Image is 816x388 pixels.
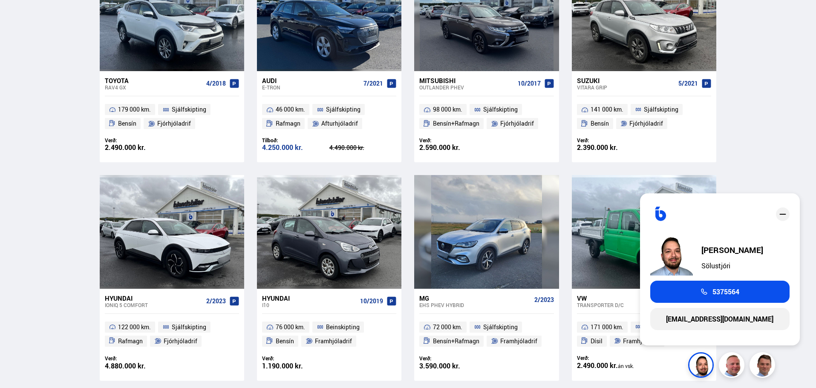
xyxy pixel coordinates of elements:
img: siFngHWaQ9KaOqBr.png [720,354,746,379]
div: 4.250.000 kr. [262,144,329,151]
div: Vitara GRIP [577,84,675,90]
div: 2.390.000 kr. [577,144,644,151]
span: Fjórhjóladrif [164,336,197,346]
span: Sjálfskipting [644,104,678,115]
img: FbJEzSuNWCJXmdc-.webp [751,354,776,379]
span: Sjálfskipting [483,322,518,332]
span: Fjórhjóladrif [500,118,534,129]
div: MG [419,294,531,302]
div: [PERSON_NAME] [701,246,763,254]
div: 4.880.000 kr. [105,362,172,370]
div: 3.590.000 kr. [419,362,487,370]
div: 4.490.000 kr. [329,145,397,151]
span: Dísil [591,336,603,346]
span: Sjálfskipting [172,322,206,332]
span: 2/2023 [534,296,554,303]
span: 76 000 km. [276,322,305,332]
span: 10/2017 [518,80,541,87]
div: Verð: [419,137,487,144]
span: Framhjóladrif [623,336,660,346]
div: 2.490.000 kr. [577,362,644,370]
span: Sjálfskipting [483,104,518,115]
div: 1.190.000 kr. [262,362,329,370]
div: Verð: [105,137,172,144]
div: Transporter D/C [577,302,675,308]
img: nhp88E3Fdnt1Opn2.png [650,233,693,276]
div: Verð: [577,137,644,144]
a: MG EHS PHEV HYBRID 2/2023 72 000 km. Sjálfskipting Bensín+Rafmagn Framhjóladrif Verð: 3.590.000 kr. [414,289,559,381]
span: 2/2023 [206,298,226,305]
a: Mitsubishi Outlander PHEV 10/2017 98 000 km. Sjálfskipting Bensín+Rafmagn Fjórhjóladrif Verð: 2.5... [414,71,559,162]
span: 179 000 km. [118,104,151,115]
div: Hyundai [105,294,203,302]
span: 10/2019 [360,298,383,305]
div: Sölustjóri [701,262,763,270]
a: Hyundai i10 10/2019 76 000 km. Beinskipting Bensín Framhjóladrif Verð: 1.190.000 kr. [257,289,401,381]
div: RAV4 GX [105,84,203,90]
a: Suzuki Vitara GRIP 5/2021 141 000 km. Sjálfskipting Bensín Fjórhjóladrif Verð: 2.390.000 kr. [572,71,716,162]
span: Bensín+Rafmagn [433,118,479,129]
span: Rafmagn [118,336,143,346]
span: Bensín [276,336,294,346]
span: 141 000 km. [591,104,623,115]
a: [EMAIL_ADDRESS][DOMAIN_NAME] [650,308,790,330]
span: Sjálfskipting [326,104,360,115]
a: VW Transporter D/C 1/2017 171 000 km. Beinskipting Dísil Framhjóladrif Verð: 2.490.000 kr.án vsk. [572,289,716,381]
span: Bensín [118,118,136,129]
span: Bensín [591,118,609,129]
img: nhp88E3Fdnt1Opn2.png [689,354,715,379]
div: i10 [262,302,357,308]
span: 5/2021 [678,80,698,87]
span: 72 000 km. [433,322,462,332]
span: 4/2018 [206,80,226,87]
div: Suzuki [577,77,675,84]
div: Verð: [419,355,487,362]
span: án vsk. [618,362,634,369]
span: 171 000 km. [591,322,623,332]
a: Toyota RAV4 GX 4/2018 179 000 km. Sjálfskipting Bensín Fjórhjóladrif Verð: 2.490.000 kr. [100,71,244,162]
div: Verð: [105,355,172,362]
a: 5375564 [650,281,790,303]
div: IONIQ 5 COMFORT [105,302,203,308]
div: Audi [262,77,360,84]
span: Sjálfskipting [172,104,206,115]
div: VW [577,294,675,302]
div: 2.590.000 kr. [419,144,487,151]
div: Verð: [577,355,644,361]
span: 122 000 km. [118,322,151,332]
span: 5375564 [712,288,739,296]
div: Mitsubishi [419,77,514,84]
div: Tilboð: [262,137,329,144]
span: Bensín+Rafmagn [433,336,479,346]
div: close [776,207,790,221]
span: Afturhjóladrif [321,118,358,129]
div: Toyota [105,77,203,84]
span: Beinskipting [326,322,360,332]
span: Fjórhjóladrif [157,118,191,129]
div: 2.490.000 kr. [105,144,172,151]
div: Outlander PHEV [419,84,514,90]
div: EHS PHEV HYBRID [419,302,531,308]
a: Hyundai IONIQ 5 COMFORT 2/2023 122 000 km. Sjálfskipting Rafmagn Fjórhjóladrif Verð: 4.880.000 kr. [100,289,244,381]
div: e-tron [262,84,360,90]
span: Framhjóladrif [500,336,537,346]
span: Framhjóladrif [315,336,352,346]
span: Fjórhjóladrif [629,118,663,129]
span: 7/2021 [363,80,383,87]
button: Opna LiveChat spjallviðmót [7,3,32,29]
span: Rafmagn [276,118,300,129]
div: Verð: [262,355,329,362]
span: 98 000 km. [433,104,462,115]
div: Hyundai [262,294,357,302]
span: 46 000 km. [276,104,305,115]
a: Audi e-tron 7/2021 46 000 km. Sjálfskipting Rafmagn Afturhjóladrif Tilboð: 4.250.000 kr. 4.490.00... [257,71,401,162]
